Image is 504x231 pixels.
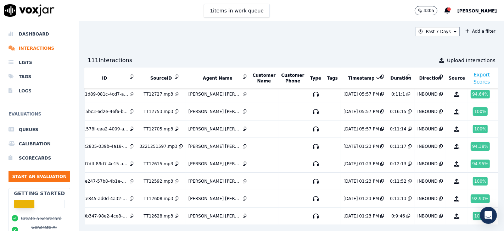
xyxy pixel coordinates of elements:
[75,126,128,132] div: 4981578f-eaa2-4009-a6c2-5ec2c5fa2acc
[4,4,55,17] img: voxjar logo
[144,178,173,184] div: TT12592.mp3
[75,109,128,114] div: c85c5bc3-6d2e-46f6-b2af-f90b0dd88013
[310,75,321,81] button: Type
[343,109,379,114] div: [DATE] 05:57 PM
[144,126,173,132] div: TT12705.mp3
[189,196,242,202] div: [PERSON_NAME] [PERSON_NAME]
[418,144,438,149] div: INBOUND
[75,178,128,184] div: 66f3e247-57b8-4b1e-a739-a43d3f587c7a
[189,213,242,219] div: [PERSON_NAME] [PERSON_NAME] [PERSON_NAME]
[9,151,70,165] a: Scorecards
[391,91,405,97] div: 0:11:1
[471,142,490,151] div: 94.38 %
[189,126,242,132] div: [PERSON_NAME] [PERSON_NAME] [PERSON_NAME]
[471,71,492,85] button: Export Scores
[415,6,438,15] button: 4305
[449,75,465,81] button: Source
[343,144,379,149] div: [DATE] 01:23 PM
[473,107,488,116] div: 100 %
[463,27,498,36] button: Add a filter
[21,216,62,221] button: Create a Scorecard
[471,160,490,168] div: 94.95 %
[189,109,242,114] div: [PERSON_NAME] [PERSON_NAME]
[144,213,173,219] div: TT12628.mp3
[343,91,379,97] div: [DATE] 05:57 PM
[418,126,438,132] div: INBOUND
[189,178,242,184] div: [PERSON_NAME] [PERSON_NAME] [PERSON_NAME]
[416,27,460,36] button: Past 7 Days
[75,196,128,202] div: 173ce845-ad0d-4a32-b198-01c627b1e06f
[447,57,495,64] span: Upload Interactions
[9,84,70,98] a: Logs
[415,6,445,15] button: 4305
[75,213,128,219] div: 29d0b347-98e2-4ce8-b950-33806cf4854b
[253,72,276,84] button: Customer Name
[204,4,270,17] button: 1items in work queue
[139,144,177,149] div: 3221251597.mp3
[418,161,438,167] div: INBOUND
[203,75,232,81] button: Agent Name
[471,194,490,203] div: 92.93 %
[418,109,438,114] div: INBOUND
[9,137,70,151] a: Calibration
[473,125,488,133] div: 100 %
[391,75,411,81] button: Duration
[102,75,107,81] button: ID
[150,75,172,81] button: SourceID
[9,55,70,70] a: Lists
[348,75,380,81] button: Timestamp
[473,177,488,186] div: 100 %
[457,6,504,15] button: [PERSON_NAME]
[144,161,173,167] div: TT12615.mp3
[189,91,242,97] div: [PERSON_NAME] [PERSON_NAME] [PERSON_NAME]
[9,27,70,41] a: Dashboard
[144,109,173,114] div: TT12753.mp3
[418,91,438,97] div: INBOUND
[418,196,438,202] div: INBOUND
[75,91,128,97] div: 3f811d89-081c-4cd7-a52a-7377e6fa60a4
[343,196,379,202] div: [DATE] 01:23 PM
[88,56,132,65] div: 111 Interaction s
[419,75,441,81] button: Direction
[390,161,407,167] div: 0:12:13
[473,212,488,220] div: 100 %
[281,72,304,84] button: Customer Phone
[343,126,379,132] div: [DATE] 05:57 PM
[471,90,490,98] div: 94.64 %
[390,196,407,202] div: 0:13:13
[327,75,338,81] button: Tags
[390,109,407,114] div: 0:16:15
[9,171,70,182] button: Start an Evaluation
[9,70,70,84] a: Tags
[9,110,70,123] h6: Evaluations
[343,161,379,167] div: [DATE] 01:23 PM
[480,207,497,224] div: Open Intercom Messenger
[9,41,70,55] a: Interactions
[418,213,438,219] div: INBOUND
[391,213,405,219] div: 0:9:46
[418,178,438,184] div: INBOUND
[439,57,495,64] button: Upload Interactions
[424,8,435,14] p: 4305
[343,213,379,219] div: [DATE] 01:23 PM
[390,126,407,132] div: 0:11:14
[9,123,70,137] a: Queues
[457,9,497,14] span: [PERSON_NAME]
[14,190,65,197] h2: Getting Started
[144,196,173,202] div: TT12608.mp3
[75,144,128,149] div: 96522835-039b-4a18-9680-8043af49538f
[189,161,242,167] div: [PERSON_NAME] [PERSON_NAME]
[189,144,242,149] div: [PERSON_NAME] [PERSON_NAME] [PERSON_NAME]
[144,91,173,97] div: TT12727.mp3
[75,161,128,167] div: 41ed7dff-89d7-4e15-a9e7-0189cf3a0293
[390,144,407,149] div: 0:11:17
[343,178,379,184] div: [DATE] 01:23 PM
